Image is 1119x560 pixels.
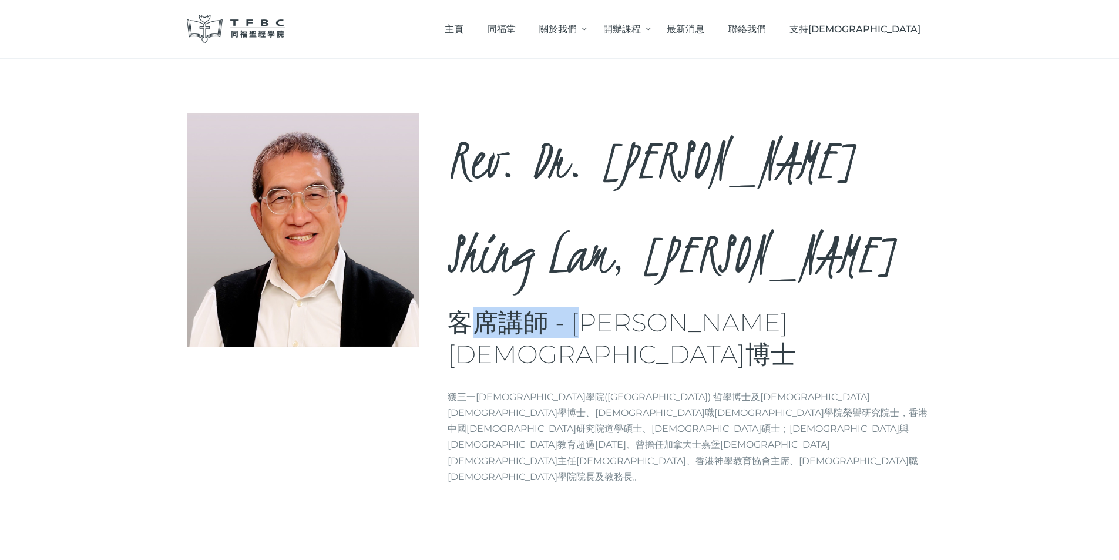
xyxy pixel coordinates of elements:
[445,24,463,35] span: 主頁
[448,307,933,370] h3: 客席講師 - [PERSON_NAME][DEMOGRAPHIC_DATA]博士
[433,12,476,46] a: 主頁
[488,24,516,35] span: 同福堂
[716,12,778,46] a: 聯絡我們
[539,24,577,35] span: 關於我們
[789,24,920,35] span: 支持[DEMOGRAPHIC_DATA]
[603,24,641,35] span: 開辦課程
[591,12,654,46] a: 開辦課程
[187,113,420,347] img: Rev. Dr. Li Shing Lam, Derek
[187,15,285,43] img: 同福聖經學院 TFBC
[527,12,591,46] a: 關於我們
[475,12,527,46] a: 同福堂
[778,12,933,46] a: 支持[DEMOGRAPHIC_DATA]
[448,113,933,301] h2: Rev. Dr. [PERSON_NAME] Shing Lam, [PERSON_NAME]
[448,389,933,485] p: 獲三一[DEMOGRAPHIC_DATA]學院([GEOGRAPHIC_DATA]) 哲學博士及[DEMOGRAPHIC_DATA][DEMOGRAPHIC_DATA]學博士、[DEMOGRAP...
[655,12,717,46] a: 最新消息
[728,24,766,35] span: 聯絡我們
[667,24,704,35] span: 最新消息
